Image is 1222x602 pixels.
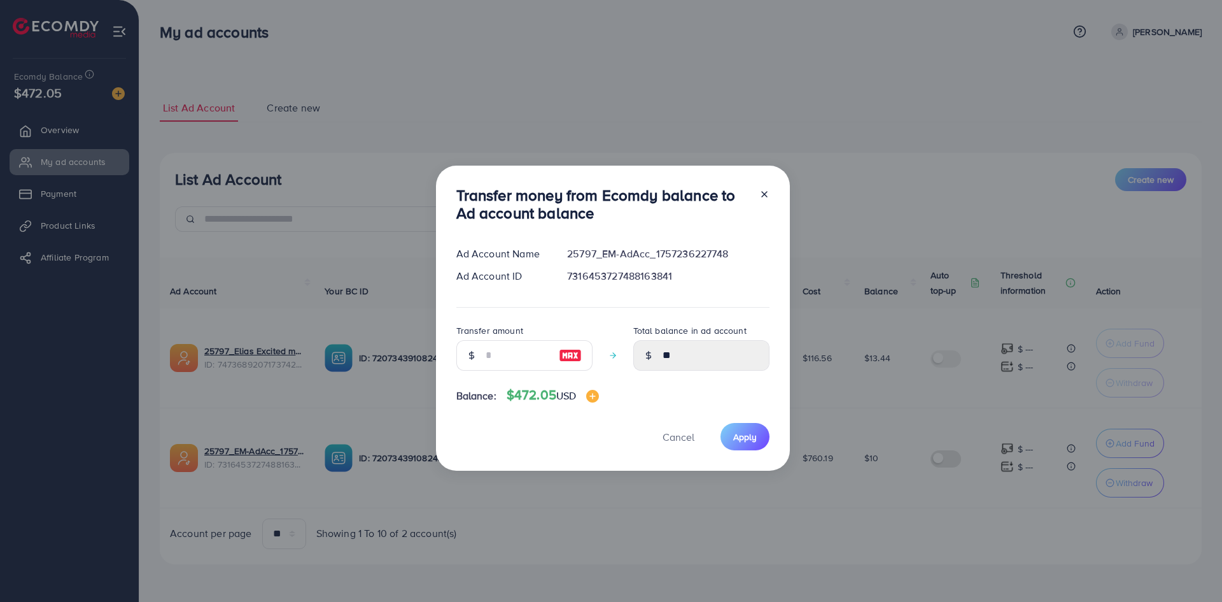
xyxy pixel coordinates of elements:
[456,324,523,337] label: Transfer amount
[720,423,769,450] button: Apply
[456,186,749,223] h3: Transfer money from Ecomdy balance to Ad account balance
[446,247,558,261] div: Ad Account Name
[507,387,600,403] h4: $472.05
[586,390,599,403] img: image
[556,389,576,403] span: USD
[446,269,558,283] div: Ad Account ID
[633,324,747,337] label: Total balance in ad account
[557,247,779,261] div: 25797_EM-AdAcc_1757236227748
[663,430,694,444] span: Cancel
[1168,545,1212,592] iframe: Chat
[557,269,779,283] div: 7316453727488163841
[733,431,757,443] span: Apply
[559,348,582,363] img: image
[456,389,496,403] span: Balance:
[647,423,710,450] button: Cancel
